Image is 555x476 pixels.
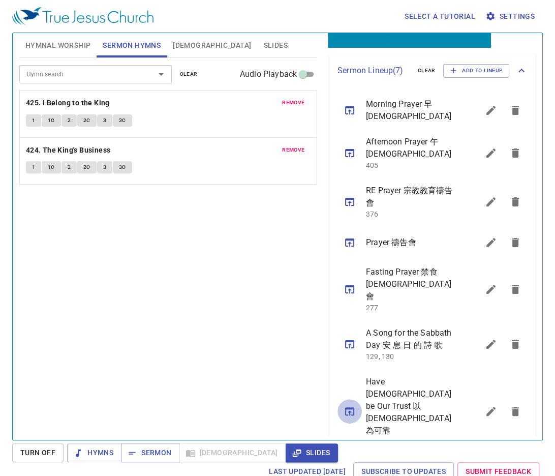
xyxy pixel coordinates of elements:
span: 1 [32,116,35,125]
div: The King’s Business [22,14,146,48]
span: 1C [48,163,55,172]
span: Turn Off [20,447,55,459]
button: 2 [61,114,77,127]
button: 1C [42,114,61,127]
p: 376 [366,209,454,219]
span: Afternoon Prayer 午[DEMOGRAPHIC_DATA] [366,136,454,160]
button: Settings [483,7,539,26]
span: clear [418,66,436,75]
span: RE Prayer 宗教教育禱告會 [366,185,454,209]
p: 405 [366,160,454,170]
button: 1 [26,114,41,127]
button: Turn Off [12,443,64,462]
button: 425. I Belong to the King [26,97,111,109]
li: 424 [85,112,107,127]
button: clear [174,68,204,80]
b: 425. I Belong to the King [26,97,110,109]
span: 1C [48,116,55,125]
span: Slides [263,39,287,52]
button: 424. The King's Business [26,144,112,157]
span: 1 [32,163,35,172]
p: 277 [366,303,454,313]
span: clear [180,70,198,79]
button: 2C [77,161,97,173]
button: 1 [26,161,41,173]
button: 3C [113,161,132,173]
li: 425 [58,112,82,127]
span: Sermon [129,447,171,459]
span: Audio Playback [240,68,297,80]
span: Prayer 禱告會 [366,236,454,249]
span: remove [282,145,304,155]
span: [DEMOGRAPHIC_DATA] [173,39,251,52]
p: Sermon Lineup ( 7 ) [337,65,410,77]
span: 3C [119,116,126,125]
span: 2 [68,116,71,125]
button: clear [412,65,442,77]
span: 2 [68,163,71,172]
span: Hymns [75,447,113,459]
span: Have [DEMOGRAPHIC_DATA] be Our Trust 以[DEMOGRAPHIC_DATA]為可靠 [366,376,454,437]
div: 我王之事工 [49,56,120,75]
span: 2C [83,116,90,125]
button: Slides [286,443,338,462]
button: Select a tutorial [400,7,479,26]
span: Select a tutorial [405,10,475,23]
span: 3 [103,163,106,172]
button: 2C [77,114,97,127]
button: 1C [42,161,61,173]
button: Sermon [121,443,179,462]
span: 2C [83,163,90,172]
span: Settings [487,10,535,23]
button: 3C [113,114,132,127]
span: Hymnal Worship [25,39,91,52]
span: Morning Prayer 早[DEMOGRAPHIC_DATA] [366,98,454,123]
span: remove [282,98,304,107]
span: 3 [103,116,106,125]
button: 3 [97,114,112,127]
button: Hymns [67,443,121,462]
span: Sermon Hymns [103,39,161,52]
span: Add to Lineup [450,66,503,75]
ul: sermon lineup list [329,88,536,458]
span: 3C [119,163,126,172]
span: Fasting Prayer 禁食[DEMOGRAPHIC_DATA]會 [366,266,454,303]
button: Add to Lineup [443,64,509,77]
button: Open [154,67,168,81]
span: A Song for the Sabbath Day 安 息 日 的 詩 歌 [366,327,454,351]
span: Slides [294,447,330,459]
button: remove [276,144,311,156]
div: Sermon Lineup(7)clearAdd to Lineup [329,54,536,87]
button: 3 [97,161,112,173]
img: True Jesus Church [12,7,153,25]
p: 129, 130 [366,351,454,362]
p: Hymns 詩 [69,100,100,109]
button: 2 [61,161,77,173]
button: remove [276,97,311,109]
b: 424. The King's Business [26,144,111,157]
